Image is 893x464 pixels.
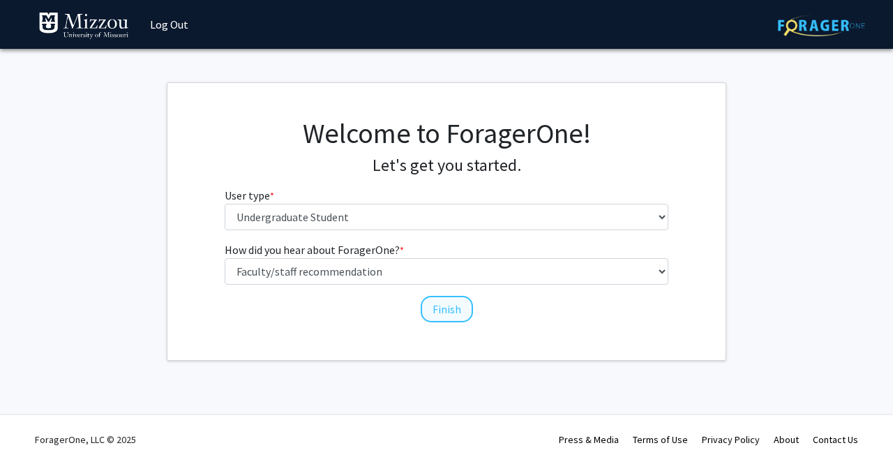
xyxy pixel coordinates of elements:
div: ForagerOne, LLC © 2025 [35,415,136,464]
a: Press & Media [559,433,619,446]
button: Finish [421,296,473,322]
label: User type [225,187,274,204]
img: ForagerOne Logo [778,15,865,36]
label: How did you hear about ForagerOne? [225,241,404,258]
iframe: Chat [10,401,59,454]
a: Terms of Use [633,433,688,446]
h1: Welcome to ForagerOne! [225,117,669,150]
a: About [774,433,799,446]
img: University of Missouri Logo [38,12,129,40]
a: Privacy Policy [702,433,760,446]
h4: Let's get you started. [225,156,669,176]
a: Contact Us [813,433,858,446]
